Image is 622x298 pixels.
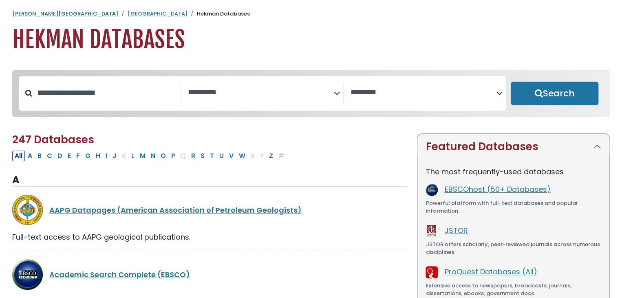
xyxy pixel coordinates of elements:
[198,151,207,161] button: Filter Results S
[12,132,94,147] span: 247 Databases
[267,151,276,161] button: Filter Results Z
[169,151,178,161] button: Filter Results P
[207,151,216,161] button: Filter Results T
[12,174,407,187] h3: A
[12,70,610,117] nav: Search filters
[32,86,181,100] input: Search database by title or keyword
[12,151,25,161] button: All
[49,205,302,215] a: AAPG Datapages (American Association of Petroleum Geologists)
[444,184,550,194] a: EBSCOhost (50+ Databases)
[217,151,226,161] button: Filter Results U
[444,267,537,277] a: ProQuest Databases (All)
[83,151,93,161] button: Filter Results G
[12,150,287,160] div: Alpha-list to filter by first letter of database name
[55,151,65,161] button: Filter Results D
[444,225,468,236] a: JSTOR
[129,151,137,161] button: Filter Results L
[12,231,407,242] div: Full-text access to AAPG geological publications.
[103,151,110,161] button: Filter Results I
[128,10,187,18] a: [GEOGRAPHIC_DATA]
[74,151,82,161] button: Filter Results F
[426,282,601,298] div: Extensive access to newspapers, broadcasts, journals, dissertations, ebooks, government docs.
[65,151,73,161] button: Filter Results E
[49,269,190,280] a: Academic Search Complete (EBSCO)
[188,89,334,97] textarea: Search
[44,151,55,161] button: Filter Results C
[351,89,496,97] textarea: Search
[110,151,119,161] button: Filter Results J
[148,151,158,161] button: Filter Results N
[236,151,248,161] button: Filter Results W
[511,82,598,105] button: Submit for Search Results
[187,10,250,18] li: Hekman Databases
[12,26,610,53] h1: Hekman Databases
[189,151,198,161] button: Filter Results R
[227,151,236,161] button: Filter Results V
[158,151,168,161] button: Filter Results O
[25,151,35,161] button: Filter Results A
[93,151,103,161] button: Filter Results H
[137,151,148,161] button: Filter Results M
[35,151,44,161] button: Filter Results B
[12,10,118,18] a: [PERSON_NAME][GEOGRAPHIC_DATA]
[426,166,601,177] p: The most frequently-used databases
[417,134,609,160] button: Featured Databases
[426,199,601,215] div: Powerful platform with full-text databases and popular information.
[12,10,610,18] nav: breadcrumb
[426,240,601,256] div: JSTOR offers scholarly, peer-reviewed journals across numerous disciplines.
